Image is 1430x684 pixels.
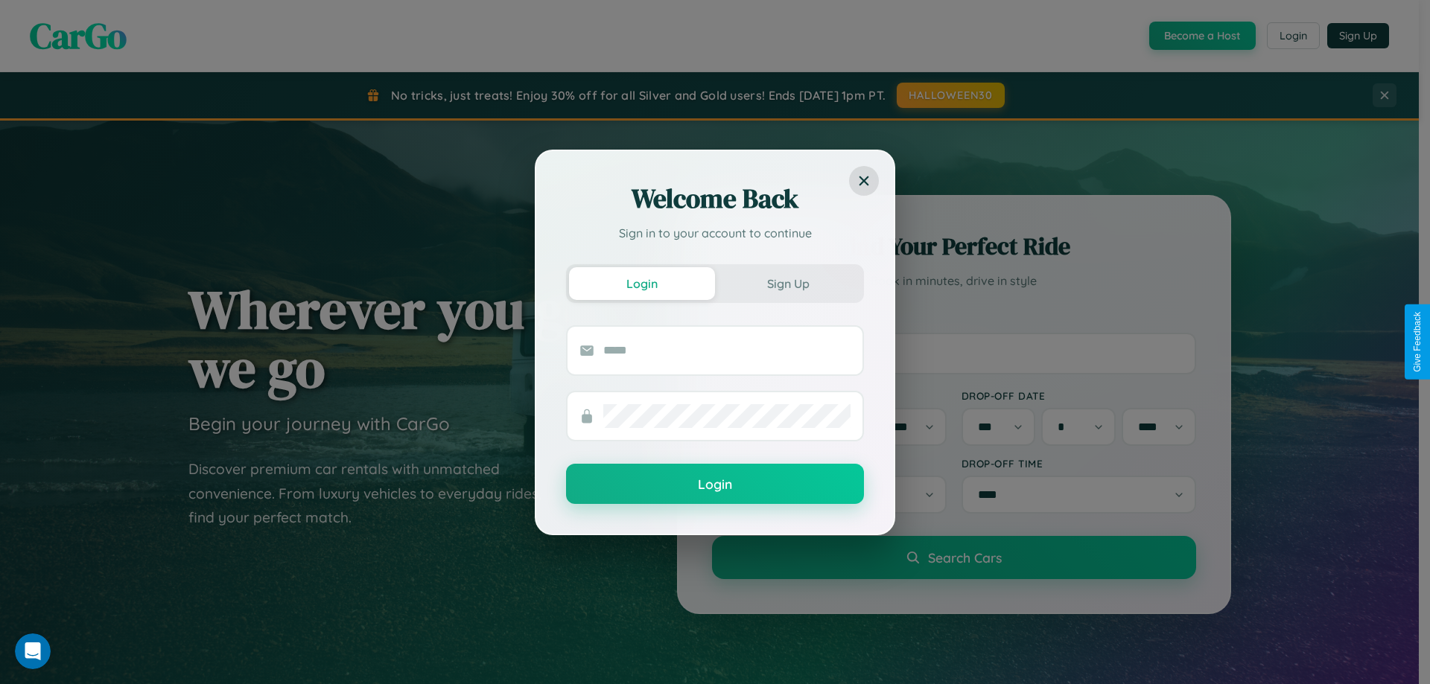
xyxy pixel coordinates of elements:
[566,224,864,242] p: Sign in to your account to continue
[1412,312,1423,372] div: Give Feedback
[715,267,861,300] button: Sign Up
[15,633,51,669] iframe: Intercom live chat
[566,464,864,504] button: Login
[566,181,864,217] h2: Welcome Back
[569,267,715,300] button: Login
